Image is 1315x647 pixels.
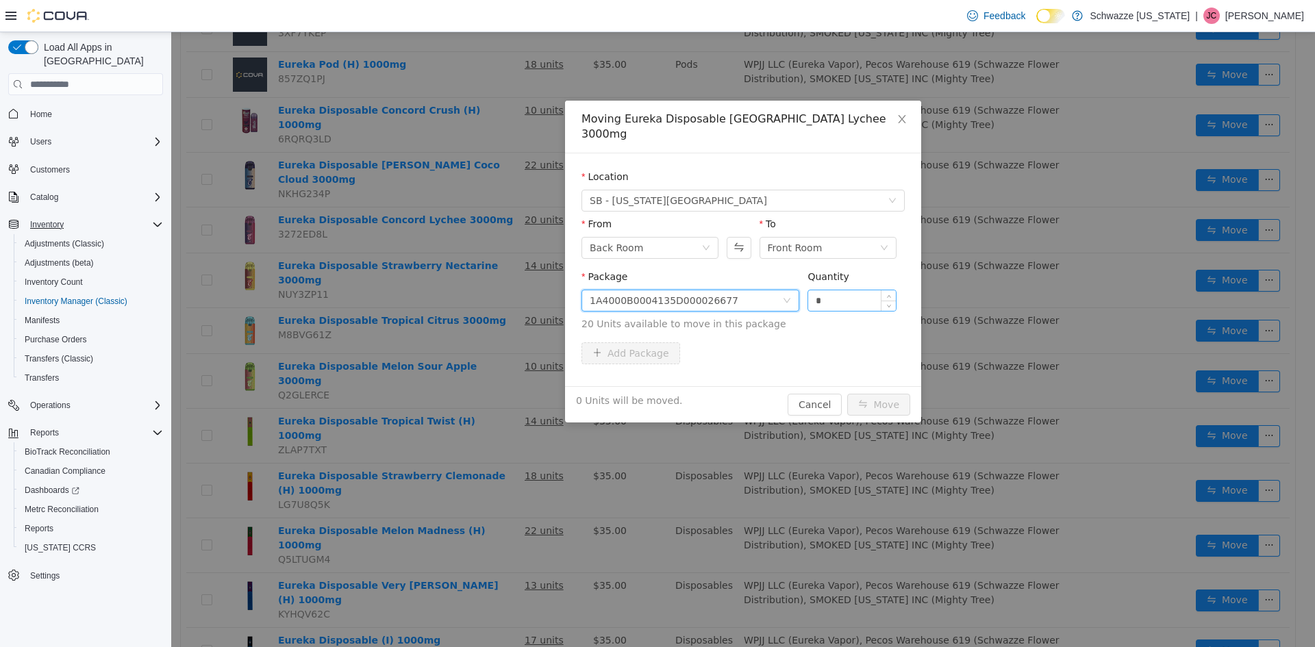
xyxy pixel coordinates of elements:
[725,81,736,92] i: icon: close
[25,424,64,441] button: Reports
[25,542,96,553] span: [US_STATE] CCRS
[19,255,99,271] a: Adjustments (beta)
[19,482,163,498] span: Dashboards
[710,258,725,268] span: Increase Value
[1207,8,1217,24] span: JC
[588,186,605,197] label: To
[19,463,163,479] span: Canadian Compliance
[984,9,1025,23] span: Feedback
[14,272,168,292] button: Inventory Count
[597,205,651,226] div: Front Room
[25,216,163,233] span: Inventory
[8,98,163,621] nav: Complex example
[25,257,94,268] span: Adjustments (beta)
[25,504,99,515] span: Metrc Reconciliation
[3,423,168,442] button: Reports
[30,164,70,175] span: Customers
[25,315,60,326] span: Manifests
[19,482,85,498] a: Dashboards
[19,274,88,290] a: Inventory Count
[19,444,116,460] a: BioTrack Reconciliation
[3,215,168,234] button: Inventory
[676,361,739,383] button: icon: swapMove
[27,9,89,23] img: Cova
[405,361,512,376] span: 0 Units will be moved.
[410,186,440,197] label: From
[612,264,620,274] i: icon: down
[3,160,168,179] button: Customers
[19,351,163,367] span: Transfers (Classic)
[14,368,168,388] button: Transfers
[25,161,163,178] span: Customers
[3,396,168,415] button: Operations
[38,40,163,68] span: Load All Apps in [GEOGRAPHIC_DATA]
[19,236,110,252] a: Adjustments (Classic)
[14,538,168,557] button: [US_STATE] CCRS
[30,400,71,411] span: Operations
[410,310,509,332] button: icon: plusAdd Package
[1036,9,1065,23] input: Dark Mode
[25,216,69,233] button: Inventory
[25,134,57,150] button: Users
[19,370,163,386] span: Transfers
[25,238,104,249] span: Adjustments (Classic)
[637,258,725,279] input: Quantity
[636,239,678,250] label: Quantity
[19,351,99,367] a: Transfers (Classic)
[25,189,64,205] button: Catalog
[25,397,163,414] span: Operations
[712,68,750,107] button: Close
[25,372,59,383] span: Transfers
[25,523,53,534] span: Reports
[1195,8,1198,24] p: |
[19,501,163,518] span: Metrc Reconciliation
[25,466,105,477] span: Canadian Compliance
[3,188,168,207] button: Catalog
[25,446,110,457] span: BioTrack Reconciliation
[14,349,168,368] button: Transfers (Classic)
[410,239,456,250] label: Package
[19,520,59,537] a: Reports
[25,397,76,414] button: Operations
[25,162,75,178] a: Customers
[1225,8,1304,24] p: [PERSON_NAME]
[709,212,717,221] i: icon: down
[1090,8,1190,24] p: Schwazze [US_STATE]
[418,205,472,226] div: Back Room
[25,106,58,123] a: Home
[25,424,163,441] span: Reports
[14,234,168,253] button: Adjustments (Classic)
[25,334,87,345] span: Purchase Orders
[14,442,168,461] button: BioTrack Reconciliation
[25,134,163,150] span: Users
[19,463,111,479] a: Canadian Compliance
[25,567,163,584] span: Settings
[30,192,58,203] span: Catalog
[19,312,65,329] a: Manifests
[14,500,168,519] button: Metrc Reconciliation
[962,2,1031,29] a: Feedback
[19,236,163,252] span: Adjustments (Classic)
[19,540,101,556] a: [US_STATE] CCRS
[19,540,163,556] span: Washington CCRS
[3,103,168,123] button: Home
[410,139,458,150] label: Location
[19,255,163,271] span: Adjustments (beta)
[14,253,168,272] button: Adjustments (beta)
[25,296,127,307] span: Inventory Manager (Classic)
[710,268,725,279] span: Decrease Value
[14,461,168,481] button: Canadian Compliance
[19,331,163,348] span: Purchase Orders
[25,485,79,496] span: Dashboards
[19,293,133,309] a: Inventory Manager (Classic)
[418,258,567,279] div: 1A4000B0004135D000026677
[19,520,163,537] span: Reports
[410,285,734,299] span: 20 Units available to move in this package
[25,568,65,584] a: Settings
[19,312,163,329] span: Manifests
[14,330,168,349] button: Purchase Orders
[14,481,168,500] a: Dashboards
[1203,8,1220,24] div: Justin Cleer
[25,105,163,122] span: Home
